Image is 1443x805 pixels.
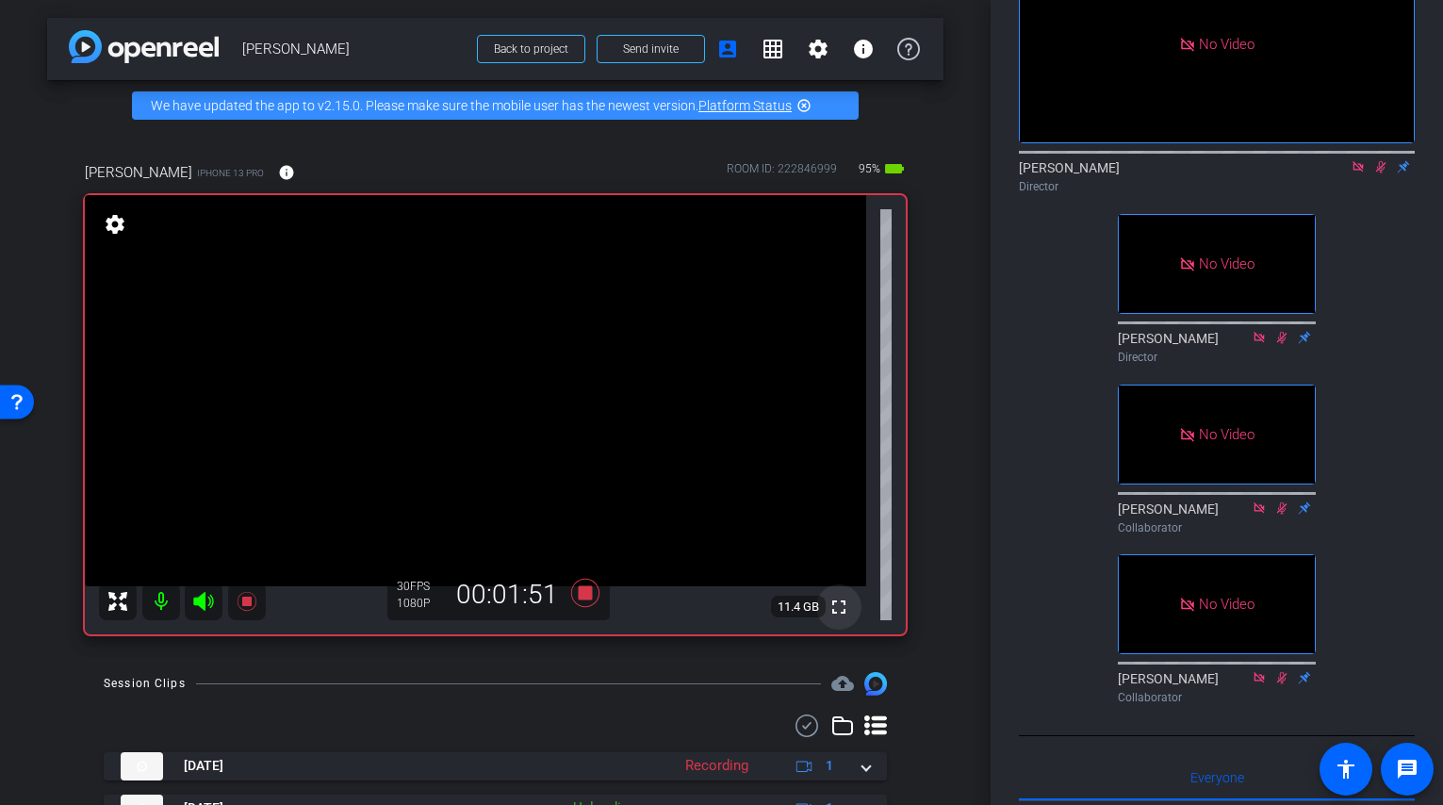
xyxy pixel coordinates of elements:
[831,672,854,695] mat-icon: cloud_upload
[397,579,444,594] div: 30
[85,162,192,183] span: [PERSON_NAME]
[716,38,739,60] mat-icon: account_box
[494,42,568,56] span: Back to project
[102,213,128,236] mat-icon: settings
[1190,771,1244,784] span: Everyone
[104,674,186,693] div: Session Clips
[242,30,466,68] span: [PERSON_NAME]
[1019,158,1415,195] div: [PERSON_NAME]
[864,672,887,695] img: Session clips
[597,35,705,63] button: Send invite
[197,166,264,180] span: iPhone 13 Pro
[1199,35,1254,52] span: No Video
[698,98,792,113] a: Platform Status
[1118,689,1316,706] div: Collaborator
[1019,178,1415,195] div: Director
[852,38,875,60] mat-icon: info
[1199,255,1254,272] span: No Video
[1118,669,1316,706] div: [PERSON_NAME]
[856,154,883,184] span: 95%
[397,596,444,611] div: 1080P
[826,756,833,776] span: 1
[69,30,219,63] img: app-logo
[1118,329,1316,366] div: [PERSON_NAME]
[132,91,859,120] div: We have updated the app to v2.15.0. Please make sure the mobile user has the newest version.
[676,755,758,777] div: Recording
[1118,349,1316,366] div: Director
[1199,596,1254,613] span: No Video
[1118,500,1316,536] div: [PERSON_NAME]
[1335,758,1357,780] mat-icon: accessibility
[104,752,887,780] mat-expansion-panel-header: thumb-nail[DATE]Recording1
[771,596,826,618] span: 11.4 GB
[278,164,295,181] mat-icon: info
[410,580,430,593] span: FPS
[477,35,585,63] button: Back to project
[1199,425,1254,442] span: No Video
[727,160,837,188] div: ROOM ID: 222846999
[883,157,906,180] mat-icon: battery_std
[623,41,679,57] span: Send invite
[762,38,784,60] mat-icon: grid_on
[828,596,850,618] mat-icon: fullscreen
[184,756,223,776] span: [DATE]
[807,38,829,60] mat-icon: settings
[796,98,812,113] mat-icon: highlight_off
[1396,758,1418,780] mat-icon: message
[831,672,854,695] span: Destinations for your clips
[444,579,570,611] div: 00:01:51
[1118,519,1316,536] div: Collaborator
[121,752,163,780] img: thumb-nail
